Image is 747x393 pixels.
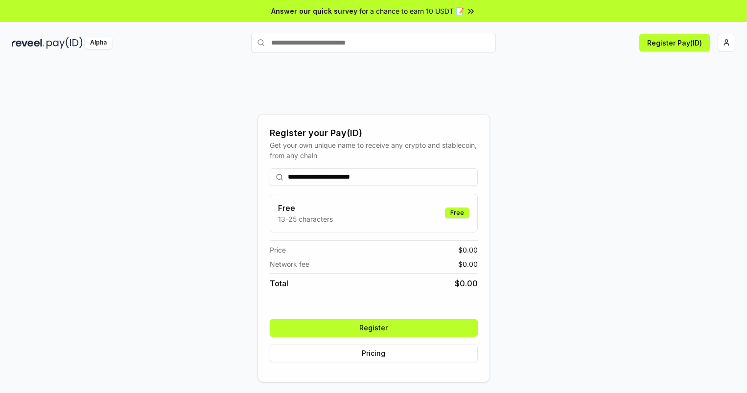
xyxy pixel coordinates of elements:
[278,202,333,214] h3: Free
[85,37,112,49] div: Alpha
[271,6,357,16] span: Answer our quick survey
[270,140,478,161] div: Get your own unique name to receive any crypto and stablecoin, from any chain
[270,245,286,255] span: Price
[270,126,478,140] div: Register your Pay(ID)
[270,345,478,362] button: Pricing
[455,277,478,289] span: $ 0.00
[270,259,309,269] span: Network fee
[270,277,288,289] span: Total
[270,319,478,337] button: Register
[458,245,478,255] span: $ 0.00
[458,259,478,269] span: $ 0.00
[445,208,469,218] div: Free
[12,37,45,49] img: reveel_dark
[639,34,710,51] button: Register Pay(ID)
[278,214,333,224] p: 13-25 characters
[47,37,83,49] img: pay_id
[359,6,464,16] span: for a chance to earn 10 USDT 📝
